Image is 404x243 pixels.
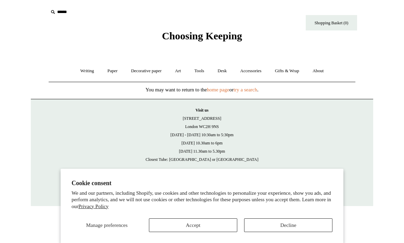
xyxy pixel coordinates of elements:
a: Privacy Policy [78,204,109,209]
a: home page [207,87,229,92]
a: Gifts & Wrap [269,62,305,80]
a: Choosing Keeping [162,36,242,40]
button: Decline [244,218,332,232]
span: Manage preferences [86,222,127,228]
a: try a search [233,87,257,92]
a: Desk [212,62,233,80]
button: Manage preferences [72,218,142,232]
strong: Visit us [195,108,209,113]
p: [STREET_ADDRESS] London WC2H 9NS [DATE] - [DATE] 10:30am to 5:30pm [DATE] 10.30am to 6pm [DATE] 1... [38,106,366,164]
h2: Cookie consent [72,180,332,187]
a: About [306,62,330,80]
a: Shopping Basket (0) [306,15,357,30]
p: You may want to return to the or . [31,86,373,94]
p: We and our partners, including Shopify, use cookies and other technologies to personalize your ex... [72,190,332,210]
a: Accessories [234,62,268,80]
button: Accept [149,218,237,232]
a: Decorative paper [125,62,168,80]
a: Art [169,62,187,80]
a: Writing [74,62,100,80]
a: Tools [188,62,211,80]
span: Choosing Keeping [162,30,242,41]
a: Paper [101,62,124,80]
